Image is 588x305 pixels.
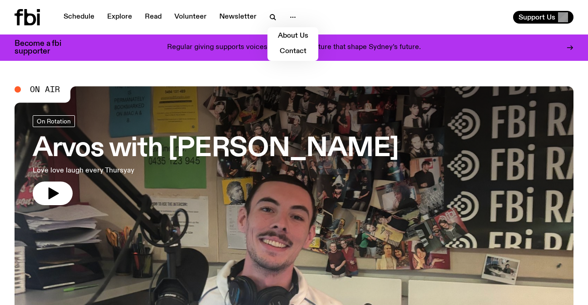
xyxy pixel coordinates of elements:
a: About Us [270,30,316,43]
a: Newsletter [214,11,262,24]
a: Explore [102,11,138,24]
a: Volunteer [169,11,212,24]
h3: Become a fbi supporter [15,40,73,55]
button: Support Us [513,11,573,24]
h3: Arvos with [PERSON_NAME] [33,136,399,162]
a: Read [139,11,167,24]
span: Support Us [519,13,555,21]
span: On Air [30,85,60,93]
p: Love love laugh every Thursyay [33,165,265,176]
a: Arvos with [PERSON_NAME]Love love laugh every Thursyay [33,115,399,205]
span: On Rotation [37,118,71,124]
p: Regular giving supports voices, artists, and culture that shape Sydney’s future. [167,44,421,52]
a: On Rotation [33,115,75,127]
a: Contact [270,45,316,58]
a: Schedule [58,11,100,24]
